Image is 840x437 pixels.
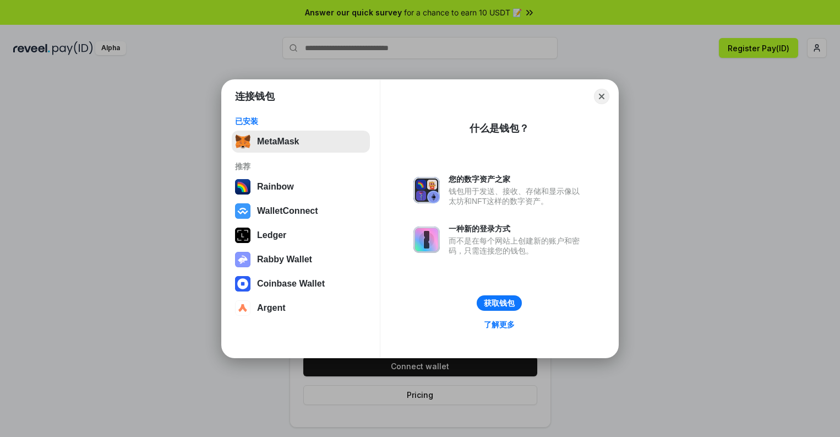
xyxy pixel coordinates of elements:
div: 了解更多 [484,320,515,330]
div: 钱包用于发送、接收、存储和显示像以太坊和NFT这样的数字资产。 [449,186,585,206]
div: Ledger [257,230,286,240]
button: Argent [232,297,370,319]
img: svg+xml,%3Csvg%20xmlns%3D%22http%3A%2F%2Fwww.w3.org%2F2000%2Fsvg%22%20width%3D%2228%22%20height%3... [235,228,250,243]
button: MetaMask [232,131,370,153]
img: svg+xml,%3Csvg%20xmlns%3D%22http%3A%2F%2Fwww.w3.org%2F2000%2Fsvg%22%20fill%3D%22none%22%20viewBox... [235,252,250,267]
div: Rabby Wallet [257,255,312,265]
div: Argent [257,303,286,313]
div: Coinbase Wallet [257,279,325,289]
button: Rabby Wallet [232,249,370,271]
img: svg+xml,%3Csvg%20width%3D%2228%22%20height%3D%2228%22%20viewBox%3D%220%200%2028%2028%22%20fill%3D... [235,276,250,292]
div: MetaMask [257,137,299,147]
div: 一种新的登录方式 [449,224,585,234]
button: Ledger [232,224,370,246]
div: 您的数字资产之家 [449,174,585,184]
img: svg+xml,%3Csvg%20xmlns%3D%22http%3A%2F%2Fwww.w3.org%2F2000%2Fsvg%22%20fill%3D%22none%22%20viewBox... [413,177,440,203]
div: Rainbow [257,182,294,192]
div: 推荐 [235,161,367,171]
img: svg+xml,%3Csvg%20width%3D%2228%22%20height%3D%2228%22%20viewBox%3D%220%200%2028%2028%22%20fill%3D... [235,300,250,316]
img: svg+xml,%3Csvg%20xmlns%3D%22http%3A%2F%2Fwww.w3.org%2F2000%2Fsvg%22%20fill%3D%22none%22%20viewBox... [413,226,440,253]
button: Coinbase Wallet [232,273,370,295]
button: WalletConnect [232,200,370,222]
div: 什么是钱包？ [470,122,529,135]
a: 了解更多 [477,317,521,332]
div: 而不是在每个网站上创建新的账户和密码，只需连接您的钱包。 [449,236,585,256]
img: svg+xml,%3Csvg%20width%3D%22120%22%20height%3D%22120%22%20viewBox%3D%220%200%20120%20120%22%20fil... [235,179,250,195]
div: 获取钱包 [484,298,515,308]
h1: 连接钱包 [235,90,275,103]
button: Rainbow [232,176,370,198]
img: svg+xml,%3Csvg%20width%3D%2228%22%20height%3D%2228%22%20viewBox%3D%220%200%2028%2028%22%20fill%3D... [235,203,250,219]
div: 已安装 [235,116,367,126]
button: Close [594,89,609,104]
button: 获取钱包 [477,295,522,311]
img: svg+xml,%3Csvg%20fill%3D%22none%22%20height%3D%2233%22%20viewBox%3D%220%200%2035%2033%22%20width%... [235,134,250,149]
div: WalletConnect [257,206,318,216]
